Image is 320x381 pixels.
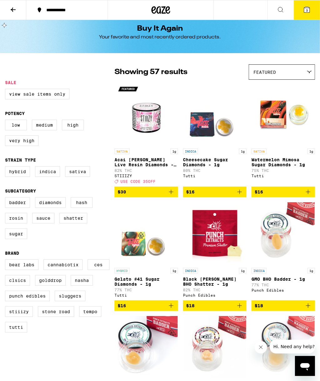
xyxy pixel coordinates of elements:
span: $16 [255,189,263,194]
p: Gelato #41 Sugar Diamonds - 1g [114,277,178,287]
label: Punch Edibles [5,291,50,301]
div: STIIIZY [114,174,178,178]
img: Punch Edibles - GMO BHO Badder - 1g [252,202,315,265]
label: Stone Road [38,306,74,317]
label: Sauce [32,213,54,223]
p: 80% THC [183,168,246,173]
p: Showing 57 results [114,67,187,78]
p: 77% THC [251,283,315,287]
button: Add to bag [114,300,178,311]
span: Featured [253,70,276,75]
label: Shatter [59,213,87,223]
label: Very High [5,135,38,146]
div: Your favorite and most recently ordered products. [99,34,221,41]
p: INDICA [183,268,198,273]
button: Add to bag [251,187,315,197]
label: High [62,120,84,130]
label: Bear Labs [5,259,38,270]
p: 1g [170,268,178,273]
p: INDICA [183,148,198,154]
a: Open page for Black Runtz BHO Shatter - 1g from Punch Edibles [183,202,246,300]
div: Punch Edibles [183,293,246,297]
label: Indica [35,166,60,177]
p: 1g [170,148,178,154]
span: $18 [255,303,263,308]
img: Tutti - Watermelon Mimosa Sugar Diamonds - 1g [252,83,315,145]
legend: Strain Type [5,158,36,163]
label: CLSICS [5,275,30,286]
legend: Sale [5,80,16,85]
label: Hybrid [5,166,30,177]
button: Add to bag [183,300,246,311]
p: 1g [239,148,246,154]
label: Hash [71,197,93,208]
a: Open page for GMO BHO Badder - 1g from Punch Edibles [251,202,315,300]
p: 1g [307,268,315,273]
p: 82% THC [183,288,246,292]
label: Rosin [5,213,27,223]
iframe: Close message [255,341,267,353]
span: $30 [118,189,126,194]
h1: Buy It Again [137,25,183,33]
img: Punch Edibles - Mimosa BHO Badder - 1g [252,316,315,378]
p: 82% THC [114,168,178,173]
label: NASHA [71,275,93,286]
p: Acai [PERSON_NAME] Live Resin Diamonds - 1g [114,157,178,167]
label: Cannabiotix [43,259,83,270]
img: Punch Edibles - Black Runtz BHO Shatter - 1g [184,202,246,265]
span: 3 [306,8,308,12]
span: $16 [118,303,126,308]
label: Diamonds [35,197,66,208]
a: Open page for Gelato #41 Sugar Diamonds - 1g from Tutti [114,202,178,300]
label: Badder [5,197,30,208]
label: Tutti [5,322,27,333]
span: $16 [186,189,195,194]
button: Add to bag [114,187,178,197]
a: Open page for Acai Berry Live Resin Diamonds - 1g from STIIIZY [114,83,178,187]
p: INDICA [251,268,267,273]
div: Tutti [251,174,315,178]
label: Low [5,120,27,130]
img: Punch Edibles - Kush Mintz BHO Badder - 1g [115,316,178,378]
span: $18 [186,303,195,308]
img: Punch Edibles - Lemon Zkittles BHO Badder - 1g [184,316,246,378]
p: 77% THC [114,288,178,292]
legend: Potency [5,111,25,116]
p: 75% THC [251,168,315,173]
div: Tutti [114,293,178,297]
label: Sugar [5,228,27,239]
iframe: Button to launch messaging window [295,356,315,376]
p: GMO BHO Badder - 1g [251,277,315,282]
a: Open page for Watermelon Mimosa Sugar Diamonds - 1g from Tutti [251,83,315,187]
label: Sativa [65,166,90,177]
label: Sluggers [55,291,85,301]
p: SATIVA [251,148,267,154]
img: Tutti - Gelato #41 Sugar Diamonds - 1g [115,202,178,265]
div: Punch Edibles [251,288,315,292]
label: View Sale Items Only [5,89,69,99]
label: STIIIZY [5,306,33,317]
label: Medium [32,120,57,130]
a: Open page for Cheesecake Sugar Diamonds - 1g from Tutti [183,83,246,187]
span: USE CODE 35OFF [120,179,155,183]
img: STIIIZY - Acai Berry Live Resin Diamonds - 1g [115,83,178,145]
img: Tutti - Cheesecake Sugar Diamonds - 1g [184,83,246,145]
p: Black [PERSON_NAME] BHO Shatter - 1g [183,277,246,287]
iframe: Message from company [270,340,315,353]
p: 1g [307,148,315,154]
legend: Brand [5,251,19,256]
label: GoldDrop [35,275,66,286]
button: Add to bag [251,300,315,311]
button: 3 [294,0,320,20]
p: SATIVA [114,148,130,154]
p: HYBRID [114,268,130,273]
p: Watermelon Mimosa Sugar Diamonds - 1g [251,157,315,167]
legend: Subcategory [5,188,36,193]
label: CES [88,259,109,270]
button: Add to bag [183,187,246,197]
label: Tempo [79,306,101,317]
p: Cheesecake Sugar Diamonds - 1g [183,157,246,167]
div: Tutti [183,174,246,178]
p: 1g [239,268,246,273]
